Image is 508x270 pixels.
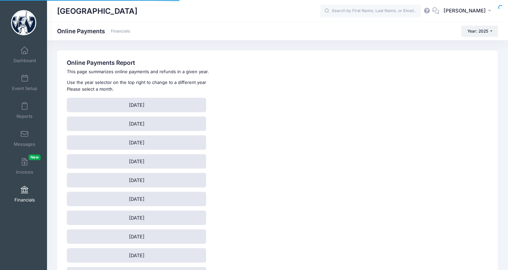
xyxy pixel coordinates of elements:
[111,29,130,34] a: Financials
[14,141,35,147] span: Messages
[67,117,206,131] a: [DATE]
[9,127,41,150] a: Messages
[16,169,33,175] span: Invoices
[9,99,41,122] a: Reports
[57,28,130,35] h1: Online Payments
[439,3,498,19] button: [PERSON_NAME]
[67,211,206,225] a: [DATE]
[29,154,41,160] span: New
[13,58,36,63] span: Dashboard
[16,114,33,119] span: Reports
[11,10,36,35] img: Westminster College
[444,7,486,14] span: [PERSON_NAME]
[67,154,206,169] a: [DATE]
[9,71,41,94] a: Event Setup
[67,79,345,92] p: Use the year selector on the top right to change to a different year Please select a month.
[67,135,206,150] a: [DATE]
[67,229,206,244] a: [DATE]
[9,154,41,178] a: InvoicesNew
[67,192,206,206] a: [DATE]
[67,69,345,75] p: This page summarizes online payments and refunds in a given year.
[320,4,421,18] input: Search by First Name, Last Name, or Email...
[67,248,206,263] a: [DATE]
[467,29,488,34] span: Year: 2025
[9,43,41,66] a: Dashboard
[67,59,345,66] h3: Online Payments Report
[14,197,35,203] span: Financials
[12,86,37,91] span: Event Setup
[67,173,206,187] a: [DATE]
[67,98,206,112] a: [DATE]
[9,182,41,206] a: Financials
[57,3,137,19] h1: [GEOGRAPHIC_DATA]
[461,26,498,37] button: Year: 2025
